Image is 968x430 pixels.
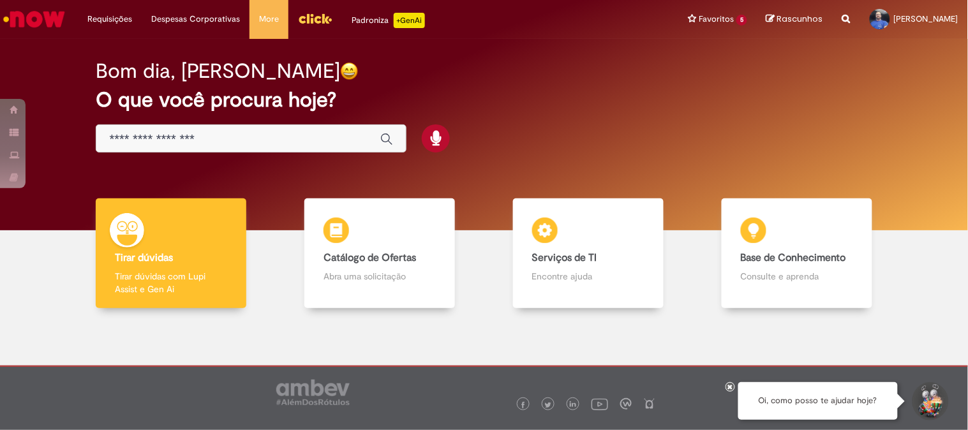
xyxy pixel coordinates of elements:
[115,251,173,264] b: Tirar dúvidas
[151,13,240,26] span: Despesas Corporativas
[741,251,846,264] b: Base de Conhecimento
[1,6,67,32] img: ServiceNow
[766,13,823,26] a: Rascunhos
[340,62,359,80] img: happy-face.png
[394,13,425,28] p: +GenAi
[738,382,898,420] div: Oi, como posso te ajudar hoje?
[894,13,958,24] span: [PERSON_NAME]
[96,89,872,111] h2: O que você procura hoje?
[620,398,632,410] img: logo_footer_workplace.png
[259,13,279,26] span: More
[87,13,132,26] span: Requisições
[741,270,853,283] p: Consulte e aprenda
[298,9,332,28] img: click_logo_yellow_360x200.png
[276,380,350,405] img: logo_footer_ambev_rotulo_gray.png
[520,402,526,408] img: logo_footer_facebook.png
[96,60,340,82] h2: Bom dia, [PERSON_NAME]
[644,398,655,410] img: logo_footer_naosei.png
[699,13,734,26] span: Favoritos
[532,251,597,264] b: Serviços de TI
[911,382,949,420] button: Iniciar Conversa de Suporte
[736,15,747,26] span: 5
[570,401,576,409] img: logo_footer_linkedin.png
[276,198,484,309] a: Catálogo de Ofertas Abra uma solicitação
[545,402,551,408] img: logo_footer_twitter.png
[532,270,644,283] p: Encontre ajuda
[324,270,436,283] p: Abra uma solicitação
[777,13,823,25] span: Rascunhos
[324,251,416,264] b: Catálogo de Ofertas
[67,198,276,309] a: Tirar dúvidas Tirar dúvidas com Lupi Assist e Gen Ai
[484,198,693,309] a: Serviços de TI Encontre ajuda
[115,270,227,295] p: Tirar dúvidas com Lupi Assist e Gen Ai
[692,198,901,309] a: Base de Conhecimento Consulte e aprenda
[352,13,425,28] div: Padroniza
[592,396,608,412] img: logo_footer_youtube.png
